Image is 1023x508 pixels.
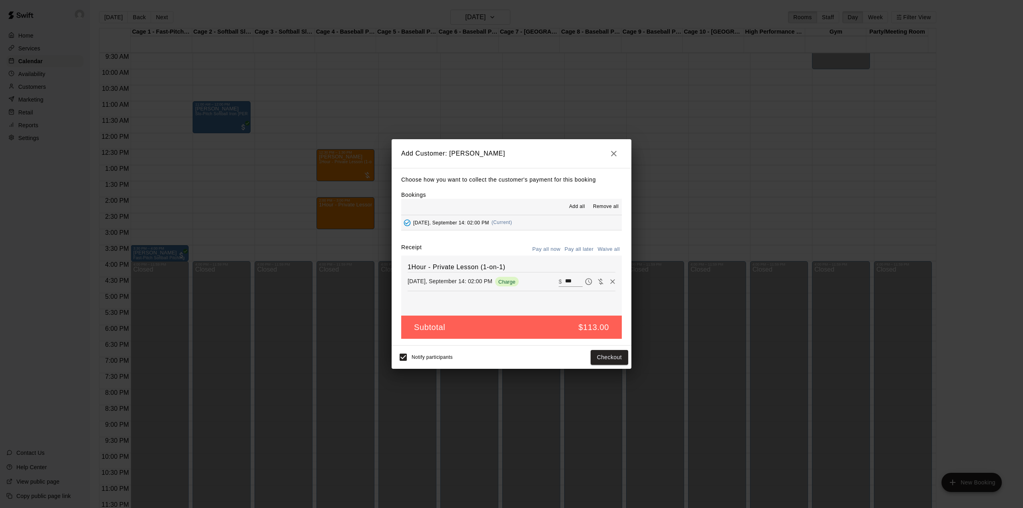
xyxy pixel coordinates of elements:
[408,262,615,272] h6: 1Hour - Private Lesson (1-on-1)
[413,220,489,225] span: [DATE], September 14: 02:00 PM
[408,277,492,285] p: [DATE], September 14: 02:00 PM
[495,279,519,285] span: Charge
[401,217,413,229] button: Added - Collect Payment
[595,278,607,284] span: Waive payment
[607,276,619,288] button: Remove
[401,215,622,230] button: Added - Collect Payment[DATE], September 14: 02:00 PM(Current)
[583,278,595,284] span: Pay later
[564,200,590,213] button: Add all
[414,322,445,333] h5: Subtotal
[530,243,563,256] button: Pay all now
[559,278,562,286] p: $
[593,203,619,211] span: Remove all
[401,175,622,185] p: Choose how you want to collect the customer's payment for this booking
[579,322,609,333] h5: $113.00
[595,243,622,256] button: Waive all
[412,355,453,360] span: Notify participants
[569,203,585,211] span: Add all
[492,220,512,225] span: (Current)
[591,350,628,365] button: Checkout
[401,243,422,256] label: Receipt
[563,243,596,256] button: Pay all later
[401,192,426,198] label: Bookings
[392,139,631,168] h2: Add Customer: [PERSON_NAME]
[590,200,622,213] button: Remove all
